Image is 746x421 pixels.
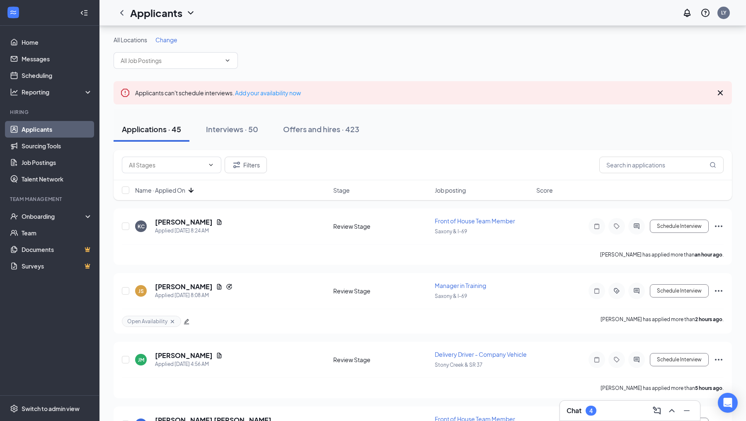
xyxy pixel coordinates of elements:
span: Open Availability [127,318,167,325]
div: Reporting [22,88,93,96]
svg: Cross [715,88,725,98]
svg: ArrowDown [186,185,196,195]
svg: ComposeMessage [652,406,662,416]
h5: [PERSON_NAME] [155,218,213,227]
div: Interviews · 50 [206,124,258,134]
a: Add your availability now [235,89,301,97]
svg: WorkstreamLogo [9,8,17,17]
a: Sourcing Tools [22,138,92,154]
div: KC [138,223,145,230]
button: Schedule Interview [650,220,709,233]
div: Applied [DATE] 8:08 AM [155,291,233,300]
svg: ChevronDown [224,57,231,64]
span: Score [536,186,553,194]
svg: Note [592,288,602,294]
svg: ActiveChat [632,223,642,230]
p: [PERSON_NAME] has applied more than . [600,251,724,258]
div: Onboarding [22,212,85,220]
a: DocumentsCrown [22,241,92,258]
svg: Analysis [10,88,18,96]
svg: Reapply [226,283,233,290]
b: 2 hours ago [695,316,722,322]
button: Schedule Interview [650,284,709,298]
div: Review Stage [333,222,430,230]
div: LY [721,9,727,16]
div: Review Stage [333,356,430,364]
span: Stage [333,186,350,194]
input: All Stages [129,160,204,169]
svg: MagnifyingGlass [710,162,716,168]
svg: Settings [10,404,18,413]
h1: Applicants [130,6,182,20]
div: Review Stage [333,287,430,295]
span: Saxony & I-69 [435,228,467,235]
input: Search in applications [599,157,724,173]
div: Open Intercom Messenger [718,393,738,413]
div: Applications · 45 [122,124,181,134]
svg: Error [120,88,130,98]
div: 4 [589,407,593,414]
div: Switch to admin view [22,404,80,413]
div: JM [138,356,144,363]
p: [PERSON_NAME] has applied more than . [601,385,724,392]
span: Delivery Driver - Company Vehicle [435,351,527,358]
b: 5 hours ago [695,385,722,391]
svg: Ellipses [714,286,724,296]
b: an hour ago [695,252,722,258]
span: All Locations [114,36,147,44]
h5: [PERSON_NAME] [155,351,213,360]
svg: Ellipses [714,221,724,231]
svg: Tag [612,223,622,230]
svg: Notifications [682,8,692,18]
span: Stony Creek & SR 37 [435,362,482,368]
a: Home [22,34,92,51]
svg: Cross [169,318,176,325]
a: Team [22,225,92,241]
svg: Minimize [682,406,692,416]
svg: Filter [232,160,242,170]
div: Offers and hires · 423 [283,124,359,134]
svg: QuestionInfo [700,8,710,18]
button: ComposeMessage [650,404,664,417]
div: Applied [DATE] 4:56 AM [155,360,223,368]
a: Applicants [22,121,92,138]
a: Talent Network [22,171,92,187]
p: [PERSON_NAME] has applied more than . [601,316,724,327]
div: JS [138,288,144,295]
svg: Ellipses [714,355,724,365]
button: ChevronUp [665,404,678,417]
svg: UserCheck [10,212,18,220]
input: All Job Postings [121,56,221,65]
svg: ChevronDown [208,162,214,168]
svg: Document [216,283,223,290]
svg: ActiveTag [612,288,622,294]
button: Minimize [680,404,693,417]
svg: ChevronDown [186,8,196,18]
div: Applied [DATE] 8:24 AM [155,227,223,235]
svg: Note [592,356,602,363]
div: Team Management [10,196,91,203]
svg: ActiveChat [632,356,642,363]
h3: Chat [567,406,581,415]
span: edit [184,319,189,324]
span: Job posting [435,186,466,194]
svg: ActiveChat [632,288,642,294]
span: Manager in Training [435,282,486,289]
button: Filter Filters [225,157,267,173]
a: SurveysCrown [22,258,92,274]
span: Front of House Team Member [435,217,515,225]
span: Change [155,36,177,44]
svg: Collapse [80,9,88,17]
span: Saxony & I-69 [435,293,467,299]
a: Messages [22,51,92,67]
span: Name · Applied On [135,186,185,194]
svg: ChevronLeft [117,8,127,18]
div: Hiring [10,109,91,116]
svg: Note [592,223,602,230]
svg: ChevronUp [667,406,677,416]
svg: Tag [612,356,622,363]
svg: Document [216,219,223,225]
a: Job Postings [22,154,92,171]
svg: Document [216,352,223,359]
